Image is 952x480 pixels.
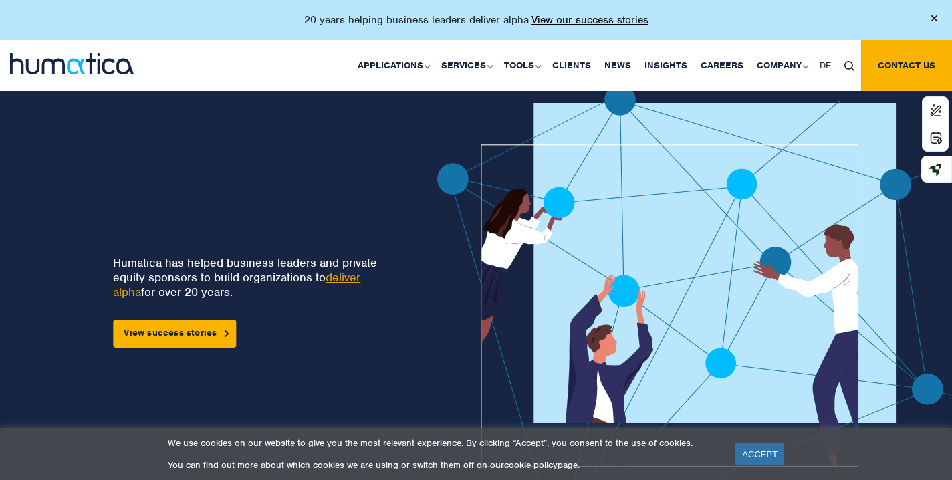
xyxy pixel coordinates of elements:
[531,13,648,27] a: View our success stories
[497,40,546,91] a: Tools
[351,40,435,91] a: Applications
[813,40,838,91] a: DE
[820,59,831,71] span: DE
[168,459,719,471] p: You can find out more about which cookies we are using or switch them off on our page.
[598,40,638,91] a: News
[504,459,558,471] a: cookie policy
[113,255,392,299] p: Humatica has helped business leaders and private equity sponsors to build organizations to for ov...
[113,320,236,348] a: View success stories
[750,40,813,91] a: Company
[638,40,694,91] a: Insights
[435,40,497,91] a: Services
[304,13,648,27] p: 20 years helping business leaders deliver alpha.
[735,443,784,465] a: ACCEPT
[546,40,598,91] a: Clients
[861,40,952,91] a: Contact us
[168,437,719,449] p: We use cookies on our website to give you the most relevant experience. By clicking “Accept”, you...
[694,40,750,91] a: Careers
[10,53,134,74] img: logo
[844,61,854,71] img: search_icon
[225,330,229,336] img: arrowicon
[113,270,360,299] a: deliver alpha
